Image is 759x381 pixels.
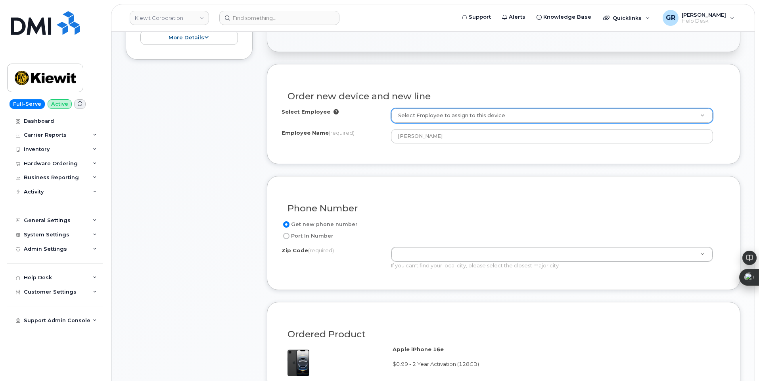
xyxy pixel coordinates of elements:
div: Quicklinks [598,10,655,26]
a: Alerts [496,9,531,25]
input: Find something... [219,11,339,25]
h3: Ordered Product [287,329,720,339]
h3: Phone Number [287,203,720,213]
button: more details [140,30,238,45]
span: Quicklinks [613,15,642,21]
label: Select Employee [282,108,330,116]
span: GR [666,13,675,23]
div: If you can't find your local city, please select the closest major city [391,262,713,269]
span: Alerts [509,13,525,21]
img: iphone16e.png [282,350,309,376]
span: (required) [329,130,355,136]
strong: Apple iPhone 16e [393,346,444,352]
a: Support [456,9,496,25]
h3: Order new device and new line [287,91,720,101]
label: Employee Name [282,129,355,137]
a: Kiewit Corporation [130,11,209,25]
iframe: Messenger Launcher [724,346,753,375]
label: Zip Code [282,247,334,254]
strong: Attention [289,26,317,32]
span: Help Desk [682,18,726,24]
input: Get new phone number [283,221,289,228]
span: Knowledge Base [543,13,591,21]
div: Gabriel Rains [657,10,740,26]
span: Select Employee to assign to this device [393,112,505,119]
a: Select Employee to assign to this device [391,108,713,123]
label: Get new phone number [282,220,358,229]
span: [PERSON_NAME] [682,12,726,18]
i: Selection will overwrite employee Name, Number, City and Business Units inputs [333,109,339,114]
input: Please fill out this field [391,129,713,143]
label: Port In Number [282,231,333,241]
input: Port In Number [283,233,289,239]
a: Knowledge Base [531,9,597,25]
span: Support [469,13,491,21]
span: $0.99 - 2 Year Activation (128GB) [393,361,479,367]
span: (required) [308,247,334,253]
